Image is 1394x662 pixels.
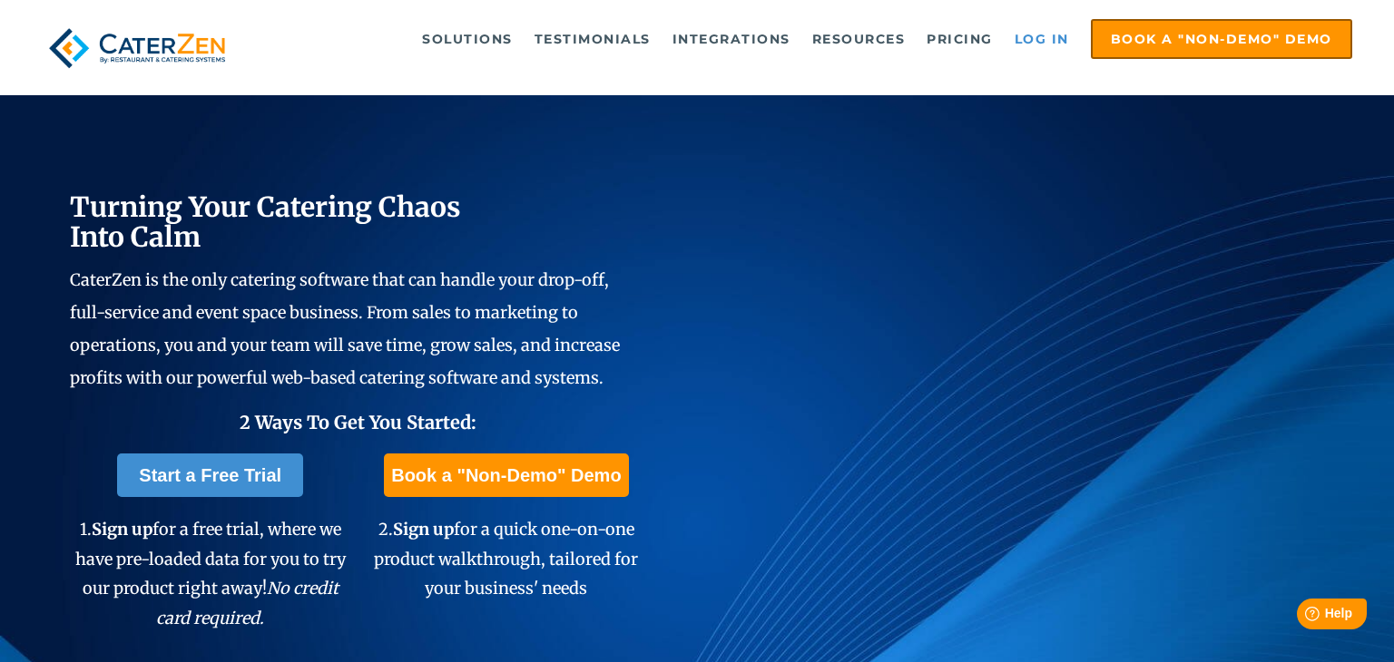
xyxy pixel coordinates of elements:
a: Start a Free Trial [117,453,303,497]
iframe: Help widget launcher [1232,591,1374,642]
span: 2 Ways To Get You Started: [240,411,476,433]
a: Book a "Non-Demo" Demo [384,453,628,497]
em: No credit card required. [156,578,339,628]
span: Sign up [92,519,152,540]
a: Testimonials [525,21,660,57]
div: Navigation Menu [266,19,1352,59]
a: Pricing [918,21,1002,57]
a: Log in [1006,21,1078,57]
a: Resources [803,21,915,57]
a: Integrations [663,21,800,57]
span: CaterZen is the only catering software that can handle your drop-off, full-service and event spac... [70,269,620,388]
img: caterzen [42,19,232,77]
span: 2. for a quick one-on-one product walkthrough, tailored for your business' needs [374,519,638,599]
a: Book a "Non-Demo" Demo [1091,19,1352,59]
span: Turning Your Catering Chaos Into Calm [70,190,461,254]
a: Solutions [413,21,522,57]
span: 1. for a free trial, where we have pre-loaded data for you to try our product right away! [75,519,346,628]
span: Sign up [393,519,454,540]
